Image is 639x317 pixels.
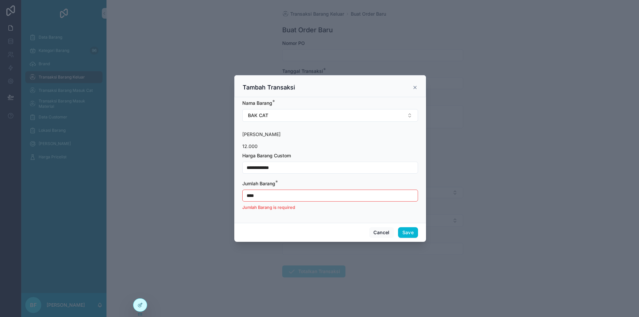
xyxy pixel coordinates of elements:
[242,131,281,137] span: [PERSON_NAME]
[369,227,394,238] button: Cancel
[242,204,418,211] p: Jumlah Barang is required
[242,181,275,186] span: Jumlah Barang
[248,112,268,119] span: BAK CAT
[242,153,291,158] span: Harga Barang Custom
[243,83,295,91] h3: Tambah Transaksi
[398,227,418,238] button: Save
[242,100,272,106] span: Nama Barang
[242,109,418,122] button: Select Button
[242,143,258,149] span: 12.000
